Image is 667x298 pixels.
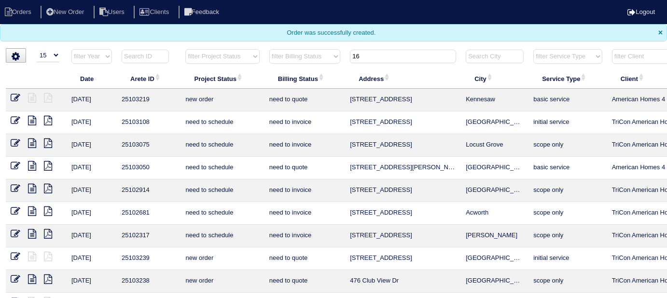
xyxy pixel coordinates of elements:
td: [PERSON_NAME] [461,225,528,247]
td: [DATE] [67,202,117,225]
span: × [658,28,663,37]
td: need to quote [264,157,345,179]
td: [GEOGRAPHIC_DATA] [461,111,528,134]
td: [STREET_ADDRESS] [345,247,461,270]
th: Address: activate to sort column ascending [345,68,461,89]
td: need to invoice [264,134,345,157]
td: [STREET_ADDRESS] [345,111,461,134]
td: need to invoice [264,179,345,202]
th: Billing Status: activate to sort column ascending [264,68,345,89]
td: need to schedule [181,134,264,157]
td: [STREET_ADDRESS] [345,134,461,157]
td: need to schedule [181,179,264,202]
td: [DATE] [67,134,117,157]
th: Service Type: activate to sort column ascending [528,68,607,89]
td: 25102914 [117,179,181,202]
td: initial service [528,111,607,134]
td: 25102317 [117,225,181,247]
td: Acworth [461,202,528,225]
td: scope only [528,179,607,202]
td: need to schedule [181,225,264,247]
a: Logout [627,8,655,15]
td: initial service [528,247,607,270]
td: [DATE] [67,225,117,247]
td: need to schedule [181,111,264,134]
td: need to invoice [264,202,345,225]
li: Feedback [179,6,227,19]
input: Search City [466,50,524,63]
td: [STREET_ADDRESS] [345,89,461,111]
li: Clients [134,6,177,19]
td: new order [181,89,264,111]
td: [GEOGRAPHIC_DATA] [461,270,528,293]
td: 25103238 [117,270,181,293]
td: 476 Club View Dr [345,270,461,293]
td: [GEOGRAPHIC_DATA] [461,157,528,179]
td: 25102681 [117,202,181,225]
td: [DATE] [67,247,117,270]
input: Search ID [122,50,169,63]
td: scope only [528,270,607,293]
td: [GEOGRAPHIC_DATA] [461,179,528,202]
td: new order [181,247,264,270]
td: [DATE] [67,89,117,111]
td: basic service [528,157,607,179]
th: Arete ID: activate to sort column ascending [117,68,181,89]
td: need to schedule [181,202,264,225]
td: [STREET_ADDRESS][PERSON_NAME] [345,157,461,179]
td: need to quote [264,270,345,293]
input: Search Address [350,50,456,63]
td: 25103050 [117,157,181,179]
td: scope only [528,134,607,157]
a: New Order [41,8,92,15]
td: [STREET_ADDRESS] [345,225,461,247]
li: Users [94,6,132,19]
td: new order [181,270,264,293]
td: need to schedule [181,157,264,179]
td: need to quote [264,247,345,270]
td: Locust Grove [461,134,528,157]
td: [DATE] [67,157,117,179]
li: New Order [41,6,92,19]
td: scope only [528,202,607,225]
td: [GEOGRAPHIC_DATA] [461,247,528,270]
td: scope only [528,225,607,247]
td: [DATE] [67,179,117,202]
td: 25103239 [117,247,181,270]
td: [DATE] [67,270,117,293]
td: Kennesaw [461,89,528,111]
td: 25103075 [117,134,181,157]
td: 25103108 [117,111,181,134]
td: need to quote [264,89,345,111]
td: 25103219 [117,89,181,111]
span: Close [658,28,663,37]
td: [DATE] [67,111,117,134]
th: Project Status: activate to sort column ascending [181,68,264,89]
th: City: activate to sort column ascending [461,68,528,89]
td: basic service [528,89,607,111]
td: [STREET_ADDRESS] [345,179,461,202]
th: Date [67,68,117,89]
td: [STREET_ADDRESS] [345,202,461,225]
a: Clients [134,8,177,15]
td: need to invoice [264,111,345,134]
a: Users [94,8,132,15]
td: need to invoice [264,225,345,247]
